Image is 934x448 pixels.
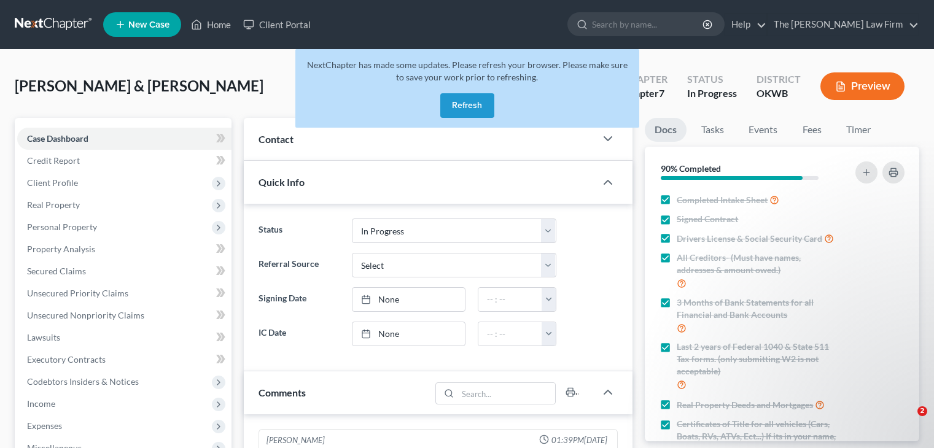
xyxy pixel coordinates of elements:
[757,87,801,101] div: OKWB
[237,14,317,36] a: Client Portal
[768,14,919,36] a: The [PERSON_NAME] Law Firm
[307,60,628,82] span: NextChapter has made some updates. Please refresh your browser. Please make sure to save your wor...
[27,376,139,387] span: Codebtors Insiders & Notices
[17,150,232,172] a: Credit Report
[661,163,721,174] strong: 90% Completed
[677,296,840,321] span: 3 Months of Bank Statements for all Financial and Bank Accounts
[691,118,734,142] a: Tasks
[27,177,78,188] span: Client Profile
[27,266,86,276] span: Secured Claims
[645,118,687,142] a: Docs
[27,222,97,232] span: Personal Property
[185,14,237,36] a: Home
[892,406,922,436] iframe: Intercom live chat
[820,72,905,100] button: Preview
[592,13,704,36] input: Search by name...
[623,72,667,87] div: Chapter
[252,218,345,243] label: Status
[478,288,542,311] input: -- : --
[677,399,813,411] span: Real Property Deeds and Mortgages
[27,155,80,166] span: Credit Report
[252,253,345,277] label: Referral Source
[677,233,822,245] span: Drivers License & Social Security Card
[687,87,737,101] div: In Progress
[352,288,465,311] a: None
[259,133,294,145] span: Contact
[27,310,144,320] span: Unsecured Nonpriority Claims
[17,128,232,150] a: Case Dashboard
[17,260,232,282] a: Secured Claims
[252,322,345,346] label: IC Date
[128,20,169,29] span: New Case
[836,118,881,142] a: Timer
[687,72,737,87] div: Status
[677,341,840,377] span: Last 2 years of Federal 1040 & State 511 Tax forms. (only submitting W2 is not acceptable)
[27,288,128,298] span: Unsecured Priority Claims
[623,87,667,101] div: Chapter
[27,420,62,431] span: Expenses
[27,199,80,210] span: Real Property
[267,434,325,446] div: [PERSON_NAME]
[458,383,556,404] input: Search...
[478,322,542,346] input: -- : --
[792,118,831,142] a: Fees
[725,14,766,36] a: Help
[677,213,738,225] span: Signed Contract
[17,349,232,371] a: Executory Contracts
[17,282,232,304] a: Unsecured Priority Claims
[677,252,840,276] span: All Creditors- (Must have names, addresses & amount owed.)
[27,332,60,342] span: Lawsuits
[259,387,306,398] span: Comments
[352,322,465,346] a: None
[440,93,494,118] button: Refresh
[27,244,95,254] span: Property Analysis
[259,176,305,188] span: Quick Info
[27,398,55,409] span: Income
[677,194,768,206] span: Completed Intake Sheet
[17,304,232,326] a: Unsecured Nonpriority Claims
[551,434,607,446] span: 01:39PM[DATE]
[17,326,232,349] a: Lawsuits
[252,287,345,312] label: Signing Date
[27,133,88,144] span: Case Dashboard
[739,118,787,142] a: Events
[15,77,263,95] span: [PERSON_NAME] & [PERSON_NAME]
[917,406,927,416] span: 2
[27,354,106,365] span: Executory Contracts
[17,238,232,260] a: Property Analysis
[757,72,801,87] div: District
[659,87,664,99] span: 7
